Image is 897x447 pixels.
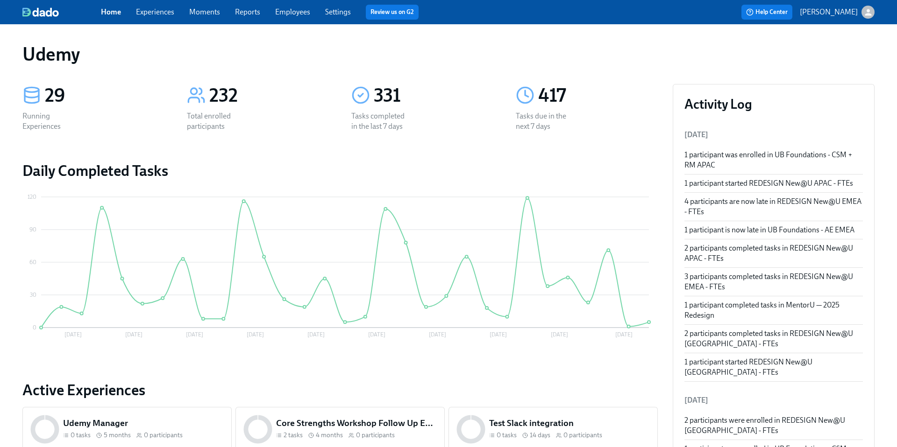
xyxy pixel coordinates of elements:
div: 29 [45,84,164,107]
div: Tasks due in the next 7 days [516,111,576,132]
tspan: [DATE] [551,331,568,338]
div: 1 participant started REDESIGN New@U APAC - FTEs [684,178,863,189]
h3: Activity Log [684,96,863,112]
img: dado [22,7,59,17]
div: 2 participants were enrolled in REDESIGN New@U [GEOGRAPHIC_DATA] - FTEs [684,415,863,436]
button: Review us on G2 [366,5,419,20]
div: 3 participants completed tasks in REDESIGN New@U EMEA - FTEs [684,272,863,292]
a: Reports [235,7,260,16]
span: 14 days [530,431,550,440]
span: 0 participants [144,431,183,440]
div: 2 participants completed tasks in REDESIGN New@U APAC - FTEs [684,243,863,264]
tspan: [DATE] [64,331,82,338]
span: 0 participants [563,431,602,440]
h5: Test Slack integration [489,417,650,429]
span: [DATE] [684,130,708,139]
span: Help Center [746,7,788,17]
div: Running Experiences [22,111,82,132]
span: 0 tasks [497,431,517,440]
span: 0 tasks [71,431,91,440]
div: 1 participant was enrolled in UB Foundations - CSM + RM APAC [684,150,863,170]
div: Tasks completed in the last 7 days [351,111,411,132]
div: 1 participant completed tasks in MentorU — 2025 Redesign [684,300,863,321]
div: 4 participants are now late in REDESIGN New@U EMEA - FTEs [684,196,863,217]
a: Moments [189,7,220,16]
p: [PERSON_NAME] [800,7,858,17]
tspan: [DATE] [186,331,203,338]
tspan: [DATE] [615,331,633,338]
tspan: 60 [29,259,36,265]
div: Total enrolled participants [187,111,247,132]
h2: Daily Completed Tasks [22,161,658,180]
div: 1 participant is now late in UB Foundations - AE EMEA [684,225,863,235]
a: Review us on G2 [370,7,414,17]
tspan: [DATE] [307,331,325,338]
span: 2 tasks [284,431,303,440]
tspan: [DATE] [490,331,507,338]
tspan: [DATE] [429,331,446,338]
div: 2 participants completed tasks in REDESIGN New@U [GEOGRAPHIC_DATA] - FTEs [684,328,863,349]
tspan: [DATE] [247,331,264,338]
a: Home [101,7,121,16]
a: Active Experiences [22,381,658,399]
div: 417 [538,84,658,107]
h5: Core Strengths Workshop Follow Up Experience [276,417,437,429]
div: 232 [209,84,329,107]
a: dado [22,7,101,17]
tspan: 90 [29,226,36,233]
h1: Udemy [22,43,80,65]
span: 0 participants [356,431,395,440]
div: 1 participant started REDESIGN New@U [GEOGRAPHIC_DATA] - FTEs [684,357,863,377]
a: Settings [325,7,351,16]
a: Employees [275,7,310,16]
a: Experiences [136,7,174,16]
h5: Udemy Manager [63,417,224,429]
span: 5 months [104,431,131,440]
tspan: 0 [33,324,36,331]
button: Help Center [741,5,792,20]
div: 331 [374,84,493,107]
tspan: 30 [30,292,36,298]
button: [PERSON_NAME] [800,6,875,19]
tspan: [DATE] [125,331,142,338]
tspan: [DATE] [368,331,385,338]
li: [DATE] [684,389,863,412]
span: 4 months [316,431,343,440]
tspan: 120 [28,194,36,200]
